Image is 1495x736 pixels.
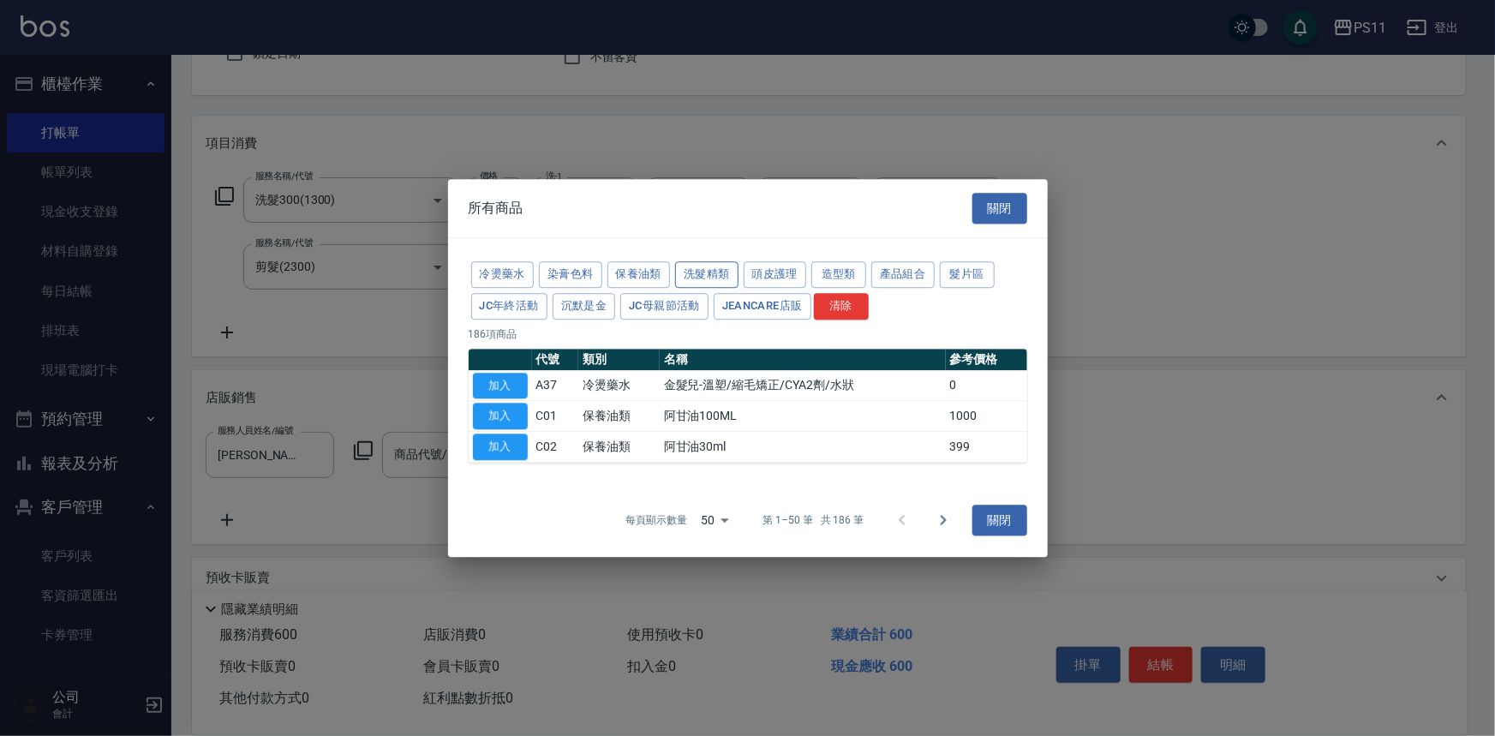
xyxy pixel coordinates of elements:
[532,401,579,432] td: C01
[694,497,735,543] div: 50
[744,261,807,288] button: 頭皮護理
[473,434,528,460] button: 加入
[539,261,602,288] button: 染膏色料
[473,373,528,399] button: 加入
[660,401,946,432] td: 阿甘油100ML
[946,432,1027,463] td: 399
[471,261,535,288] button: 冷燙藥水
[762,512,864,528] p: 第 1–50 筆 共 186 筆
[946,370,1027,401] td: 0
[625,512,687,528] p: 每頁顯示數量
[972,505,1027,536] button: 關閉
[607,261,671,288] button: 保養油類
[578,401,660,432] td: 保養油類
[660,349,946,371] th: 名稱
[532,432,579,463] td: C02
[473,404,528,430] button: 加入
[469,326,1027,342] p: 186 項商品
[578,432,660,463] td: 保養油類
[660,370,946,401] td: 金髮兒-溫塑/縮毛矯正/CYA2劑/水狀
[871,261,935,288] button: 產品組合
[660,432,946,463] td: 阿甘油30ml
[946,349,1027,371] th: 參考價格
[972,193,1027,224] button: 關閉
[940,261,995,288] button: 髮片區
[553,293,616,320] button: 沉默是金
[620,293,709,320] button: JC母親節活動
[469,200,523,217] span: 所有商品
[675,261,739,288] button: 洗髮精類
[578,349,660,371] th: 類別
[471,293,547,320] button: JC年終活動
[923,500,964,541] button: Go to next page
[578,370,660,401] td: 冷燙藥水
[532,370,579,401] td: A37
[532,349,579,371] th: 代號
[814,293,869,320] button: 清除
[811,261,866,288] button: 造型類
[714,293,811,320] button: JeanCare店販
[946,401,1027,432] td: 1000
